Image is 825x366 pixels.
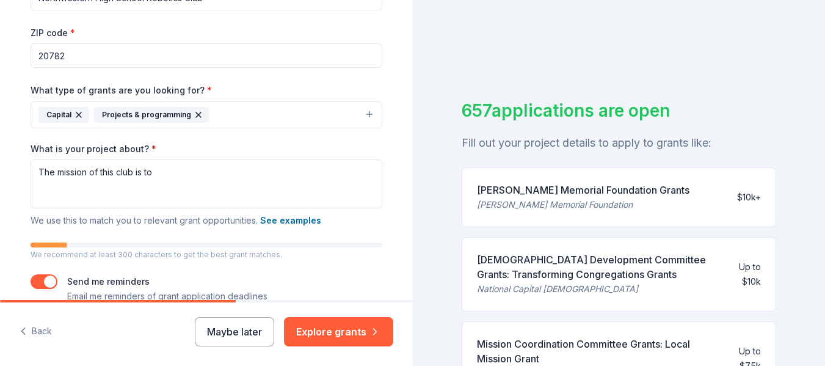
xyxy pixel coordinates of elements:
[38,107,89,123] div: Capital
[31,101,382,128] button: CapitalProjects & programming
[31,43,382,68] input: 12345 (U.S. only)
[67,289,267,304] p: Email me reminders of grant application deadlines
[260,213,321,228] button: See examples
[477,252,726,282] div: [DEMOGRAPHIC_DATA] Development Committee Grants: Transforming Congregations Grants
[477,183,689,197] div: [PERSON_NAME] Memorial Foundation Grants
[20,319,52,345] button: Back
[31,143,156,155] label: What is your project about?
[31,84,212,97] label: What type of grants are you looking for?
[94,107,209,123] div: Projects & programming
[462,133,777,153] div: Fill out your project details to apply to grants like:
[477,197,689,212] div: [PERSON_NAME] Memorial Foundation
[736,260,761,289] div: Up to $10k
[477,282,726,296] div: National Capital [DEMOGRAPHIC_DATA]
[477,337,713,366] div: Mission Coordination Committee Grants: Local Mission Grant
[462,98,777,123] div: 657 applications are open
[195,317,274,346] button: Maybe later
[67,276,150,287] label: Send me reminders
[284,317,393,346] button: Explore grants
[31,27,75,39] label: ZIP code
[737,190,761,205] div: $10k+
[31,250,382,260] p: We recommend at least 300 characters to get the best grant matches.
[31,159,382,208] textarea: The mission of this club is to
[31,215,321,225] span: We use this to match you to relevant grant opportunities.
